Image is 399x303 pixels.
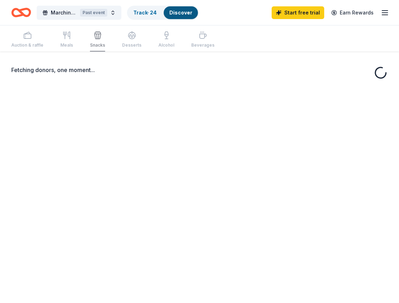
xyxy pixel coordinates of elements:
[51,8,77,17] span: Marching Band
[133,10,157,16] a: Track· 24
[272,6,324,19] a: Start free trial
[37,6,121,20] button: Marching BandPast event
[327,6,378,19] a: Earn Rewards
[11,66,388,74] div: Fetching donors, one moment...
[80,9,107,17] div: Past event
[11,4,31,21] a: Home
[169,10,192,16] a: Discover
[127,6,199,20] button: Track· 24Discover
